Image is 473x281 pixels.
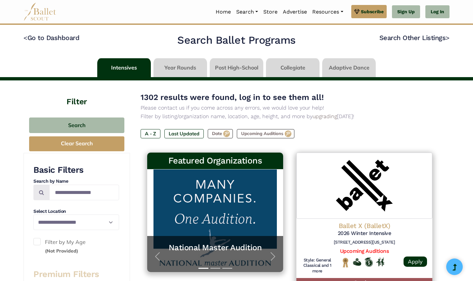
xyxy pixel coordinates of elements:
[164,129,204,138] label: Last Updated
[33,208,119,215] h4: Select Location
[33,269,119,280] h3: Premium Filters
[222,264,232,272] button: Slide 3
[141,112,439,121] p: Filter by listing/organization name, location, age, height, and more by [DATE]!
[23,80,130,108] h4: Filter
[302,258,333,274] h6: Style: General Classical and 1 more
[141,104,439,112] p: Please contact us if you come across any errors, we would love your help!
[33,238,119,255] label: Filter by My Age
[265,58,321,77] li: Collegiate
[208,58,265,77] li: Post High-School
[379,34,450,42] a: Search Other Listings>
[340,248,389,254] a: Upcoming Auditions
[29,117,124,133] button: Search
[49,185,119,200] input: Search by names...
[261,5,280,19] a: Store
[152,58,208,77] li: Year Rounds
[23,33,27,42] code: <
[425,5,450,19] a: Log In
[341,258,350,268] img: National
[302,230,427,237] h5: 2026 Winter Intensive
[354,8,360,15] img: gem.svg
[177,33,295,47] h2: Search Ballet Programs
[154,243,277,253] a: National Master Audition
[198,264,208,272] button: Slide 1
[23,34,79,42] a: <Go to Dashboard
[33,164,119,176] h3: Basic Filters
[152,155,278,166] h3: Featured Organizations
[213,5,234,19] a: Home
[446,33,450,42] code: >
[96,58,152,77] li: Intensives
[29,136,124,151] button: Clear Search
[141,129,160,138] label: A - Z
[321,58,377,77] li: Adaptive Dance
[313,113,337,119] a: upgrading
[376,258,384,266] img: In Person
[237,129,294,138] label: Upcoming Auditions
[210,264,220,272] button: Slide 2
[280,5,310,19] a: Advertise
[310,5,346,19] a: Resources
[302,240,427,245] h6: [STREET_ADDRESS][US_STATE]
[141,93,324,102] span: 1302 results were found, log in to see them all!
[351,5,387,18] a: Subscribe
[404,257,427,267] a: Apply
[353,258,361,265] img: Offers Financial Aid
[234,5,261,19] a: Search
[302,221,427,230] h4: Ballet X (BalletX)
[208,129,233,138] label: Date
[296,153,432,219] img: Logo
[45,248,78,254] small: (Not Provided)
[361,8,384,15] span: Subscribe
[33,178,119,185] h4: Search by Name
[365,258,373,267] img: Offers Scholarship
[392,5,420,19] a: Sign Up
